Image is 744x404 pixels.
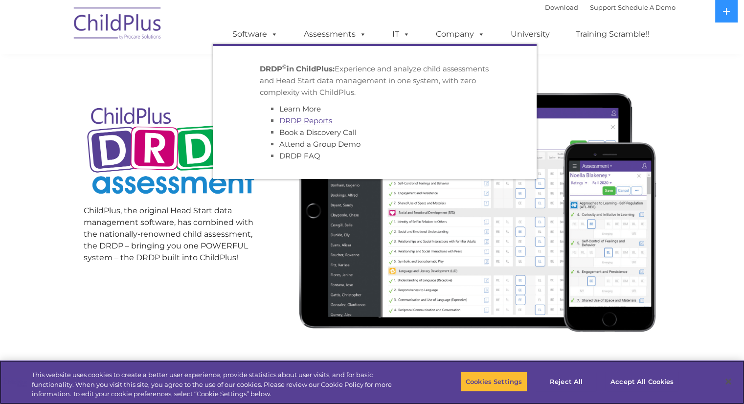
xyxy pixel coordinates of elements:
img: ChildPlus by Procare Solutions [69,0,167,49]
sup: © [282,63,287,70]
button: Reject All [536,371,597,392]
button: Accept All Cookies [605,371,679,392]
a: Learn More [279,104,321,113]
a: University [501,24,560,44]
font: | [545,3,676,11]
img: All-devices [281,47,661,338]
p: Experience and analyze child assessments and Head Start data management in one system, with zero ... [260,63,490,98]
a: Software [223,24,288,44]
span: No Archiving Costs [228,359,353,374]
a: Company [426,24,495,44]
a: Support [590,3,616,11]
strong: DRDP in ChildPlus: [260,64,335,73]
span: Dynamic Reporting [531,359,658,374]
span: Quick Assessments [380,359,507,374]
a: Download [545,3,578,11]
a: DRDP Reports [279,116,332,125]
a: Attend a Group Demo [279,139,361,149]
span: All in one system [76,359,188,374]
button: Cookies Settings [460,371,527,392]
div: This website uses cookies to create a better user experience, provide statistics about user visit... [32,370,409,399]
span: ChildPlus, the original Head Start data management software, has combined with the nationally-ren... [84,206,253,262]
a: IT [383,24,420,44]
a: DRDP FAQ [279,151,320,160]
button: Close [718,371,739,392]
a: Assessments [294,24,376,44]
img: Copyright - DRDP Logo [84,96,266,207]
a: Schedule A Demo [618,3,676,11]
a: Book a Discovery Call [279,128,357,137]
a: Training Scramble!! [566,24,659,44]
